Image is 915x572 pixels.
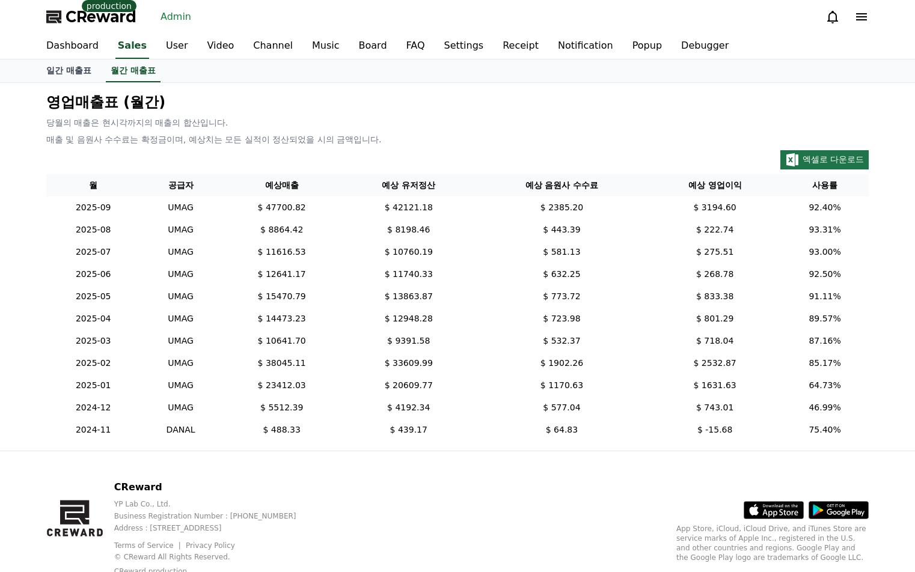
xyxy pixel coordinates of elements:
[140,419,221,441] td: DANAL
[780,150,869,169] button: 엑셀로 다운로드
[221,330,343,352] td: $ 10641.70
[140,352,221,374] td: UMAG
[781,196,869,219] td: 92.40%
[221,308,343,330] td: $ 14473.23
[221,419,343,441] td: $ 488.33
[46,241,140,263] td: 2025-07
[140,196,221,219] td: UMAG
[475,219,649,241] td: $ 443.39
[343,263,475,285] td: $ 11740.33
[475,419,649,441] td: $ 64.83
[221,263,343,285] td: $ 12641.17
[649,174,781,196] th: 예상 영업이익
[66,7,136,26] span: CReward
[46,285,140,308] td: 2025-05
[156,34,197,59] a: User
[343,419,475,441] td: $ 439.17
[475,241,649,263] td: $ 581.13
[781,397,869,419] td: 46.99%
[46,93,869,112] p: 영업매출표 (월간)
[548,34,623,59] a: Notification
[37,59,101,82] a: 일간 매출표
[343,285,475,308] td: $ 13863.87
[186,541,235,550] a: Privacy Policy
[302,34,349,59] a: Music
[114,480,325,494] p: CReward
[649,374,781,397] td: $ 1631.63
[46,352,140,374] td: 2025-02
[79,381,155,411] a: Messages
[140,330,221,352] td: UMAG
[475,308,649,330] td: $ 723.98
[397,34,435,59] a: FAQ
[803,154,864,164] span: 엑셀로 다운로드
[649,219,781,241] td: $ 222.74
[221,397,343,419] td: $ 5512.39
[46,117,869,129] p: 당월의 매출은 현시각까지의 매출의 합산입니다.
[100,400,135,409] span: Messages
[649,397,781,419] td: $ 743.01
[475,352,649,374] td: $ 1902.26
[140,285,221,308] td: UMAG
[649,330,781,352] td: $ 718.04
[221,174,343,196] th: 예상매출
[343,219,475,241] td: $ 8198.46
[46,397,140,419] td: 2024-12
[140,308,221,330] td: UMAG
[649,263,781,285] td: $ 268.78
[46,374,140,397] td: 2025-01
[140,219,221,241] td: UMAG
[475,285,649,308] td: $ 773.72
[155,381,231,411] a: Settings
[156,7,196,26] a: Admin
[106,59,161,82] a: 월간 매출표
[676,524,869,562] p: App Store, iCloud, iCloud Drive, and iTunes Store are service marks of Apple Inc., registered in ...
[114,552,325,562] p: © CReward All Rights Reserved.
[493,34,548,59] a: Receipt
[37,34,108,59] a: Dashboard
[197,34,243,59] a: Video
[781,285,869,308] td: 91.11%
[114,511,325,521] p: Business Registration Number : [PHONE_NUMBER]
[781,374,869,397] td: 64.73%
[343,330,475,352] td: $ 9391.58
[781,352,869,374] td: 85.17%
[475,330,649,352] td: $ 532.37
[475,374,649,397] td: $ 1170.63
[649,308,781,330] td: $ 801.29
[140,263,221,285] td: UMAG
[343,374,475,397] td: $ 20609.77
[46,7,136,26] a: CReward
[221,285,343,308] td: $ 15470.79
[649,196,781,219] td: $ 3194.60
[623,34,672,59] a: Popup
[221,196,343,219] td: $ 47700.82
[46,263,140,285] td: 2025-06
[243,34,302,59] a: Channel
[343,352,475,374] td: $ 33609.99
[649,352,781,374] td: $ 2532.87
[140,397,221,419] td: UMAG
[343,308,475,330] td: $ 12948.28
[649,419,781,441] td: $ -15.68
[31,399,52,409] span: Home
[115,34,149,59] a: Sales
[343,241,475,263] td: $ 10760.19
[221,219,343,241] td: $ 8864.42
[140,241,221,263] td: UMAG
[46,174,140,196] th: 월
[435,34,494,59] a: Settings
[221,241,343,263] td: $ 11616.53
[475,196,649,219] td: $ 2385.20
[46,419,140,441] td: 2024-11
[343,174,475,196] th: 예상 유저정산
[114,523,325,533] p: Address : [STREET_ADDRESS]
[781,263,869,285] td: 92.50%
[781,241,869,263] td: 93.00%
[781,308,869,330] td: 89.57%
[475,397,649,419] td: $ 577.04
[4,381,79,411] a: Home
[46,196,140,219] td: 2025-09
[349,34,397,59] a: Board
[781,330,869,352] td: 87.16%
